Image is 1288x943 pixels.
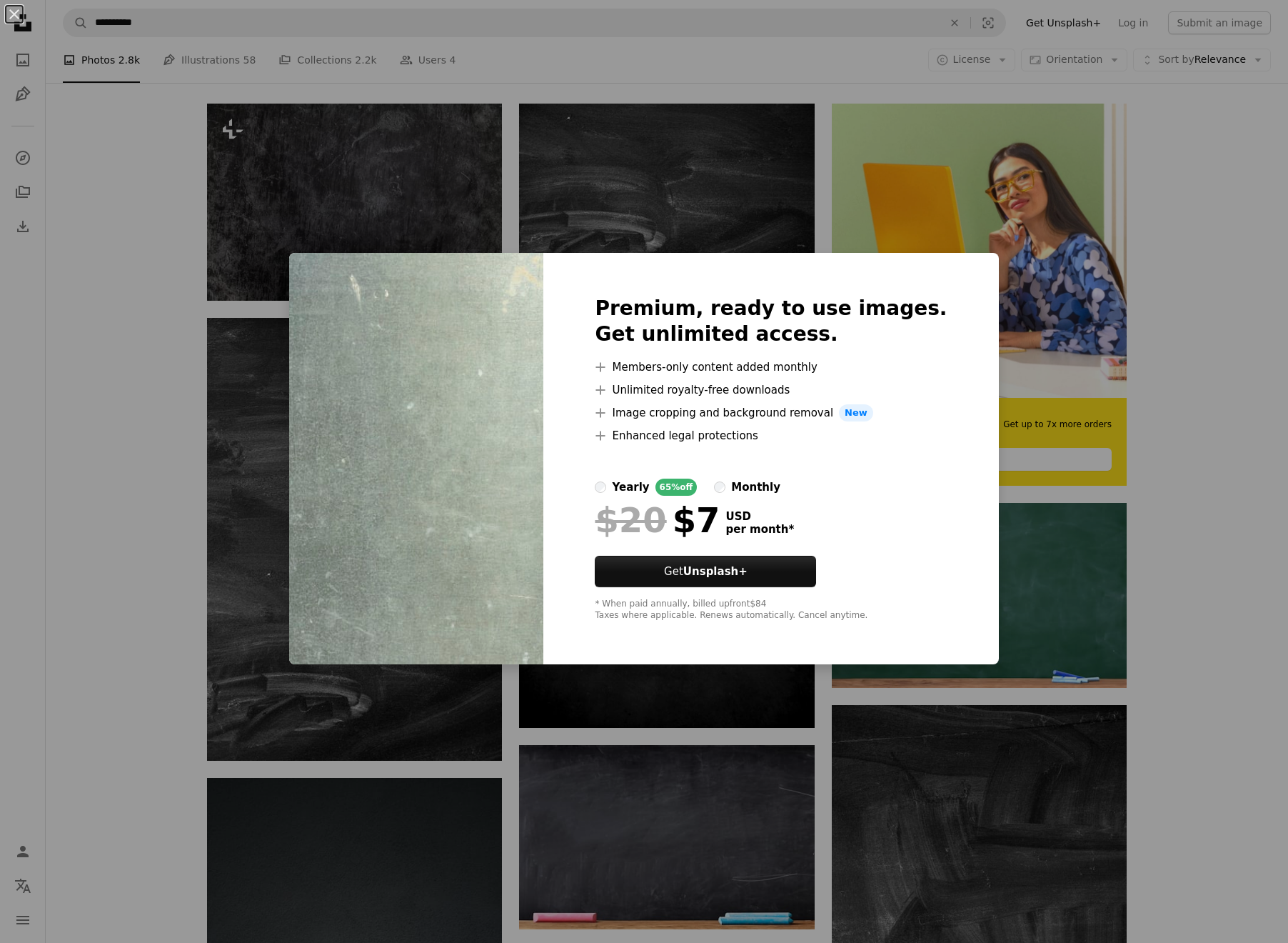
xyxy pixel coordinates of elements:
span: USD [725,510,794,523]
div: * When paid annually, billed upfront $84 Taxes where applicable. Renews automatically. Cancel any... [595,599,947,622]
div: 65% off [655,479,698,496]
button: GetUnsplash+ [595,556,816,587]
strong: Unsplash+ [683,565,748,578]
input: yearly65%off [595,482,606,493]
img: premium_photo-1675264749712-fa9678403788 [289,253,543,664]
span: per month * [725,523,794,536]
input: monthly [714,482,725,493]
li: Unlimited royalty-free downloads [595,381,947,399]
div: $7 [595,502,720,539]
span: $20 [595,502,666,539]
h2: Premium, ready to use images. Get unlimited access. [595,296,947,347]
li: Members-only content added monthly [595,359,947,376]
li: Enhanced legal protections [595,427,947,444]
li: Image cropping and background removal [595,404,947,421]
div: monthly [731,479,780,496]
span: New [839,404,873,421]
div: yearly [612,479,649,496]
